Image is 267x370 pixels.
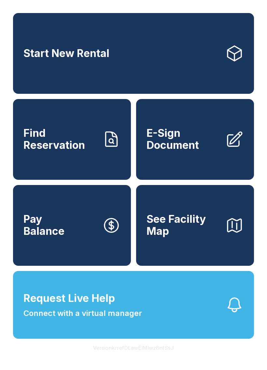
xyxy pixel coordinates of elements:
span: Connect with a virtual manager [23,307,142,319]
span: Request Live Help [23,291,115,306]
button: See Facility Map [136,185,254,266]
button: Request Live HelpConnect with a virtual manager [13,271,254,339]
a: Find Reservation [13,99,131,180]
span: E-Sign Document [147,127,220,151]
span: Find Reservation [23,127,97,151]
span: See Facility Map [147,213,220,237]
button: VersionkrrefDLawElMlwz8nfSsJ [88,339,179,357]
span: Start New Rental [23,48,109,60]
a: Start New Rental [13,13,254,94]
button: PayBalance [13,185,131,266]
a: E-Sign Document [136,99,254,180]
span: Pay Balance [23,213,64,237]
